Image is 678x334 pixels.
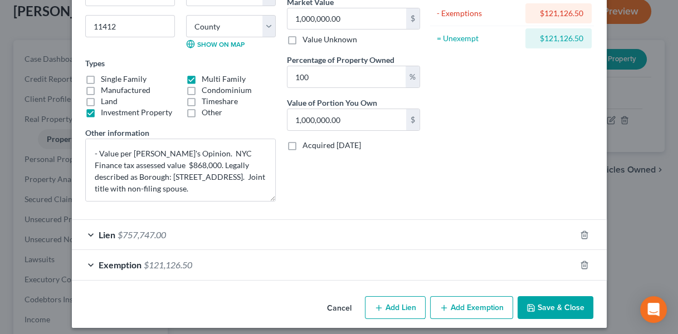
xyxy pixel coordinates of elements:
div: % [406,66,420,87]
div: - Exemptions [437,8,521,19]
div: Open Intercom Messenger [640,296,667,323]
div: $121,126.50 [534,8,583,19]
button: Add Exemption [430,296,513,320]
label: Timeshare [202,96,238,107]
input: 0.00 [287,8,406,30]
label: Manufactured [101,85,150,96]
label: Condominium [202,85,252,96]
label: Acquired [DATE] [303,140,361,151]
label: Value Unknown [303,34,357,45]
div: = Unexempt [437,33,521,44]
span: $121,126.50 [144,259,192,270]
button: Add Lien [365,296,426,320]
label: Investment Property [101,107,172,118]
input: 0.00 [287,109,406,130]
div: $ [406,8,420,30]
div: $121,126.50 [534,33,583,44]
label: Value of Portion You Own [287,97,377,109]
label: Other information [85,127,149,139]
span: Lien [99,229,115,240]
label: Other [202,107,222,118]
a: Show on Map [186,40,245,48]
label: Percentage of Property Owned [287,54,394,66]
input: 0.00 [287,66,406,87]
input: Enter zip... [85,15,175,37]
label: Land [101,96,118,107]
label: Types [85,57,105,69]
span: Exemption [99,259,142,270]
div: $ [406,109,420,130]
span: $757,747.00 [118,229,166,240]
button: Cancel [318,297,360,320]
label: Multi Family [202,73,246,85]
label: Single Family [101,73,147,85]
button: Save & Close [518,296,593,320]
